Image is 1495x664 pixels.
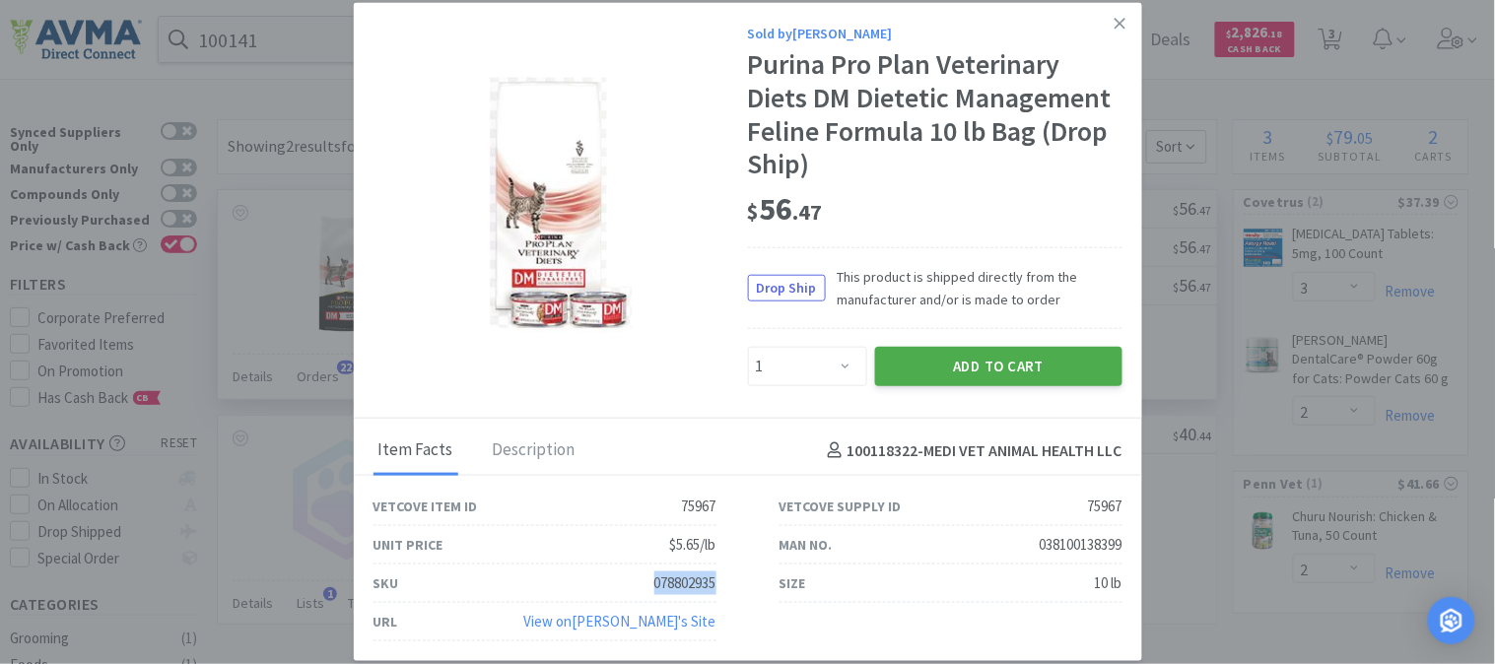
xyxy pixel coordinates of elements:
[524,612,716,631] a: View on[PERSON_NAME]'s Site
[374,534,443,556] div: Unit Price
[780,572,806,594] div: Size
[749,276,825,300] span: Drop Ship
[374,496,478,517] div: Vetcove Item ID
[1095,571,1122,595] div: 10 lb
[748,48,1122,180] div: Purina Pro Plan Veterinary Diets DM Dietetic Management Feline Formula 10 lb Bag (Drop Ship)
[433,76,689,332] img: 4ca26f72d86e45c3b81e3506a782362a_75967.jpeg
[682,495,716,518] div: 75967
[1040,533,1122,557] div: 038100138399
[374,427,458,476] div: Item Facts
[780,534,833,556] div: Man No.
[875,347,1122,386] button: Add to Cart
[748,23,1122,44] div: Sold by [PERSON_NAME]
[1428,597,1475,644] div: Open Intercom Messenger
[374,572,399,594] div: SKU
[793,198,823,226] span: . 47
[780,496,902,517] div: Vetcove Supply ID
[670,533,716,557] div: $5.65/lb
[826,266,1122,310] span: This product is shipped directly from the manufacturer and/or is made to order
[488,427,580,476] div: Description
[374,611,398,632] div: URL
[748,198,760,226] span: $
[820,438,1122,464] h4: 100118322 - MEDI VET ANIMAL HEALTH LLC
[654,571,716,595] div: 078802935
[1088,495,1122,518] div: 75967
[748,189,823,229] span: 56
